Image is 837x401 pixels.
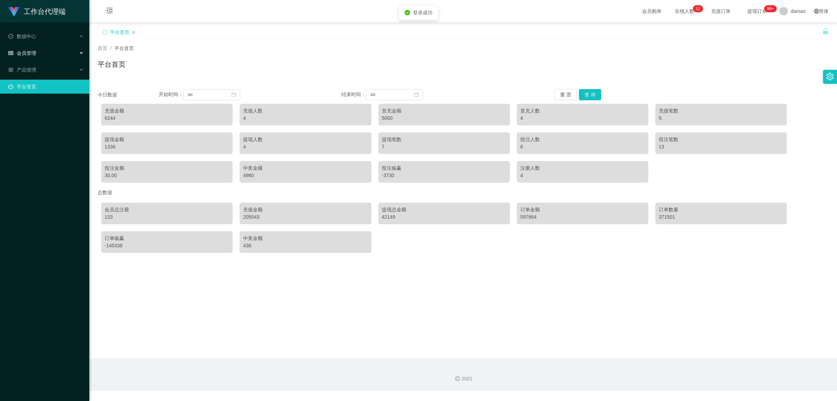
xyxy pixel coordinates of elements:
div: 订单金额 [520,206,645,213]
span: 会员管理 [8,50,36,56]
div: 订单数量 [659,206,783,213]
div: -3730 [382,172,506,179]
div: 充值金额 [243,206,368,213]
div: 2021 [95,375,831,382]
div: 投注笔数 [659,136,783,143]
div: 4 [520,172,645,179]
span: 提现订单 [744,9,770,14]
div: 提现笔数 [382,136,506,143]
h1: 平台首页 [98,59,126,70]
div: 首充人数 [520,107,645,115]
span: 首页 [98,45,107,51]
p: 2 [698,5,700,12]
div: 提现人数 [243,136,368,143]
span: 在线人数 [671,9,698,14]
i: 图标: calendar [231,92,236,97]
div: 充值人数 [243,107,368,115]
a: 工作台代理端 [8,8,66,14]
i: 图标: close [131,30,136,35]
span: 产品管理 [8,67,36,73]
div: 总数据 [98,186,829,199]
div: -145338 [105,242,229,249]
div: 7 [382,143,506,151]
span: 开始时间： [159,92,183,97]
button: 重 置 [555,89,577,100]
div: 6244 [105,115,229,122]
i: 图标: appstore-o [8,67,13,72]
div: 4 [243,143,368,151]
div: 订单输赢 [105,235,229,242]
div: 中奖金额 [243,165,368,172]
img: logo.9652507e.png [8,7,20,17]
div: 205043 [243,213,368,221]
div: 133 [105,213,229,221]
button: 查 询 [579,89,601,100]
i: 图标: global [814,9,819,14]
div: 1336 [105,143,229,151]
span: 结束时间： [341,92,366,97]
div: 注册人数 [520,165,645,172]
i: 图标: check-circle-o [8,34,13,39]
div: 充值金额 [105,107,229,115]
div: 436 [243,242,368,249]
i: 图标: menu-fold [98,0,121,23]
div: 提现金额 [105,136,229,143]
div: 首充金额 [382,107,506,115]
div: 提现总金额 [382,206,506,213]
div: 597664 [520,213,645,221]
div: 充值笔数 [659,107,783,115]
sup: 1041 [764,5,777,12]
div: 4 [243,115,368,122]
i: 图标: copyright [455,376,460,381]
div: 4980 [243,172,368,179]
div: 5000 [382,115,506,122]
p: 2 [696,5,698,12]
div: 投注金额 [105,165,229,172]
div: 30.00 [105,172,229,179]
div: 中奖金额 [243,235,368,242]
div: 4 [520,115,645,122]
h1: 工作台代理端 [24,0,66,23]
div: 投注输赢 [382,165,506,172]
i: 图标: unlock [822,28,829,35]
i: 图标: table [8,51,13,56]
i: 图标: sync [102,30,107,35]
div: 371501 [659,213,783,221]
div: 今日数据 [98,91,159,99]
sup: 22 [693,5,703,12]
div: 13 [659,143,783,151]
div: 5 [659,115,783,122]
div: 会员总注册 [105,206,229,213]
i: 图标: calendar [414,92,419,97]
span: 平台首页 [114,45,134,51]
a: 图标: dashboard平台首页 [8,80,84,94]
div: 42149 [382,213,506,221]
i: 图标: setting [826,73,834,80]
div: 平台首页 [110,25,129,39]
span: 数据中心 [8,34,36,39]
span: 充值订单 [708,9,734,14]
span: 登录成功 [413,10,432,15]
div: 8 [520,143,645,151]
div: 投注人数 [520,136,645,143]
i: icon: check-circle [405,10,410,15]
span: / [110,45,112,51]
